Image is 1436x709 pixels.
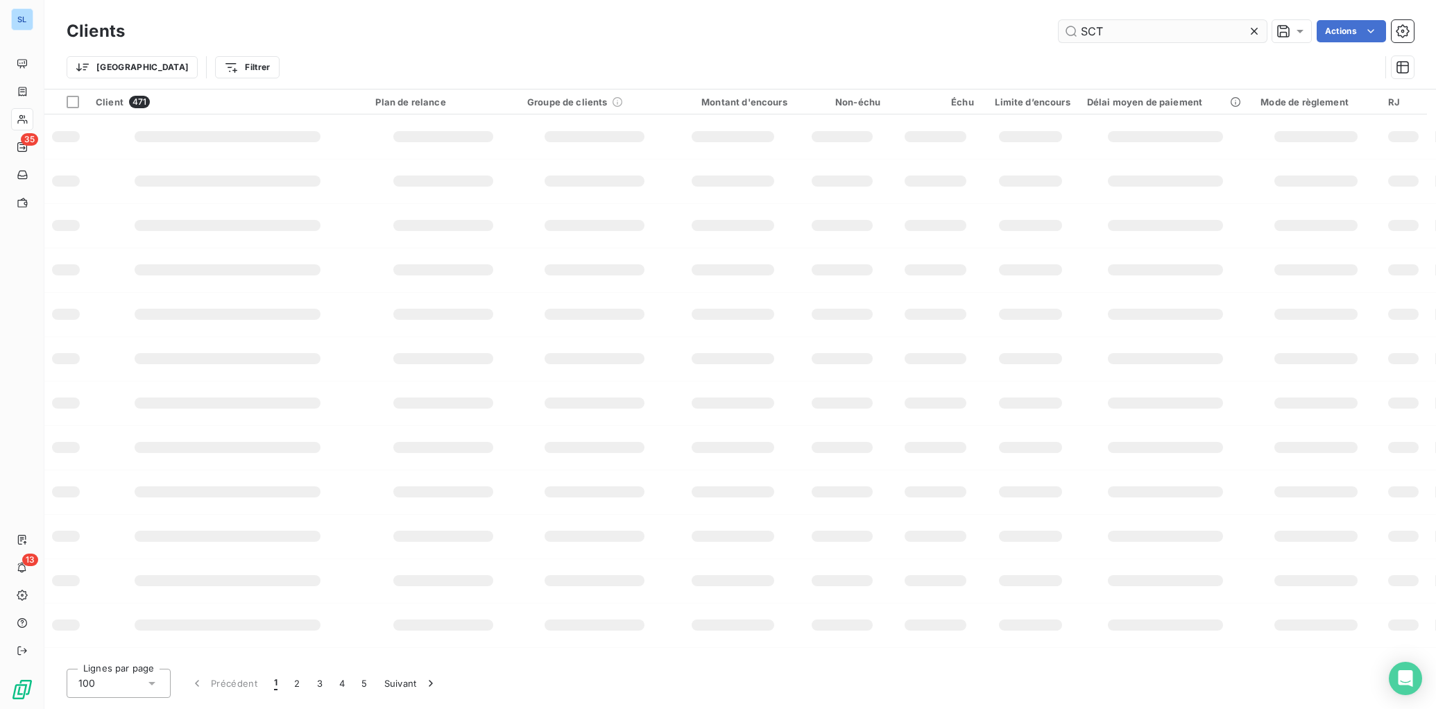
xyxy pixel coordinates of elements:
button: 3 [309,669,331,698]
span: 35 [21,133,38,146]
input: Rechercher [1059,20,1267,42]
span: 1 [274,676,277,690]
button: Filtrer [215,56,279,78]
div: Open Intercom Messenger [1389,662,1422,695]
div: SL [11,8,33,31]
span: Client [96,96,123,108]
span: 13 [22,554,38,566]
div: Non-échu [804,96,880,108]
button: [GEOGRAPHIC_DATA] [67,56,198,78]
button: Suivant [376,669,446,698]
button: 2 [286,669,308,698]
button: 1 [266,669,286,698]
div: Limite d’encours [991,96,1070,108]
span: 471 [129,96,150,108]
img: Logo LeanPay [11,678,33,701]
span: 100 [78,676,95,690]
div: Délai moyen de paiement [1087,96,1245,108]
div: Échu [897,96,973,108]
span: Groupe de clients [527,96,608,108]
div: RJ [1388,96,1419,108]
h3: Clients [67,19,125,44]
div: Plan de relance [375,96,511,108]
div: Mode de règlement [1260,96,1371,108]
button: 5 [353,669,375,698]
div: Montant d'encours [679,96,787,108]
button: Actions [1317,20,1386,42]
button: Précédent [182,669,266,698]
button: 4 [331,669,353,698]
